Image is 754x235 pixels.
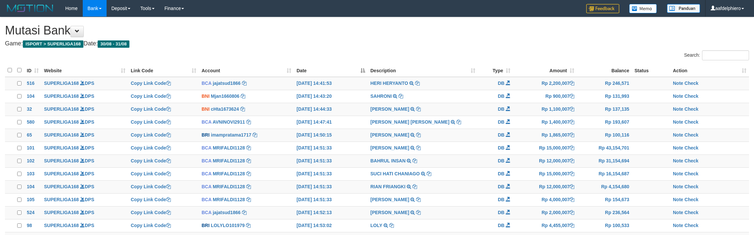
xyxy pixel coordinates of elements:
[513,180,577,193] td: Rp 12,000,007
[586,4,619,13] img: Feedback.jpg
[370,93,392,99] a: SAHRONI
[41,103,128,116] td: DPS
[370,171,420,176] a: SUCI HATI CHANIAGO
[213,210,241,215] a: jajatsud1866
[253,132,257,138] a: Copy imampratama1717 to clipboard
[44,171,79,176] a: SUPERLIGA168
[684,223,698,228] a: Check
[684,210,698,215] a: Check
[577,116,632,129] td: Rp 193,607
[27,171,34,176] span: 103
[370,210,409,215] a: [PERSON_NAME]
[498,106,504,112] span: DB
[246,145,251,150] a: Copy MRIFALDI1128 to clipboard
[570,158,574,163] a: Copy Rp 12,000,007 to clipboard
[684,197,698,202] a: Check
[41,90,128,103] td: DPS
[5,40,749,47] h4: Game: Date:
[513,77,577,90] td: Rp 2,200,007
[44,119,79,125] a: SUPERLIGA168
[673,132,683,138] a: Note
[416,145,421,150] a: Copy SITI ASTARI to clipboard
[202,145,212,150] span: BCA
[456,119,461,125] a: Copy MUHAMAD NURUL SAJA to clipboard
[246,223,251,228] a: Copy LOLYLO101979 to clipboard
[211,93,239,99] a: Mjan1660806
[246,119,251,125] a: Copy AVNINOVI2911 to clipboard
[673,197,683,202] a: Note
[294,154,368,167] td: [DATE] 14:51:33
[212,119,245,125] a: AVNINOVI2911
[570,184,574,189] a: Copy Rp 12,000,007 to clipboard
[202,81,212,86] span: BCA
[24,64,41,77] th: ID: activate to sort column ascending
[41,116,128,129] td: DPS
[570,223,574,228] a: Copy Rp 4,455,007 to clipboard
[412,184,417,189] a: Copy RIAN FRIANGKI to clipboard
[41,129,128,142] td: DPS
[44,93,79,99] a: SUPERLIGA168
[41,64,128,77] th: Website: activate to sort column ascending
[5,24,749,37] h1: Mutasi Bank
[27,145,34,150] span: 101
[294,180,368,193] td: [DATE] 14:51:33
[513,142,577,154] td: Rp 15,000,007
[131,132,171,138] a: Copy Link Code
[513,90,577,103] td: Rp 900,007
[498,119,504,125] span: DB
[211,106,239,112] a: cHta1673624
[416,132,421,138] a: Copy IMAM PRATAMA to clipboard
[577,64,632,77] th: Balance
[416,106,421,112] a: Copy AHMAD FAUZI to clipboard
[294,193,368,206] td: [DATE] 14:51:33
[513,103,577,116] td: Rp 1,100,007
[131,197,171,202] a: Copy Link Code
[498,171,504,176] span: DB
[513,167,577,180] td: Rp 15,000,007
[570,81,574,86] a: Copy Rp 2,200,007 to clipboard
[213,184,245,189] a: MRIFALDI1128
[44,132,79,138] a: SUPERLIGA168
[513,129,577,142] td: Rp 1,865,007
[44,81,79,86] a: SUPERLIGA168
[5,3,55,13] img: MOTION_logo.png
[294,219,368,232] td: [DATE] 14:53:02
[684,81,698,86] a: Check
[241,93,245,99] a: Copy Mjan1660806 to clipboard
[570,171,574,176] a: Copy Rp 15,000,007 to clipboard
[131,158,171,163] a: Copy Link Code
[294,142,368,154] td: [DATE] 14:51:33
[577,219,632,232] td: Rp 100,533
[667,4,700,13] img: panduan.png
[416,210,421,215] a: Copy SITI ASTARI to clipboard
[213,81,241,86] a: jajatsud1866
[370,197,409,202] a: [PERSON_NAME]
[684,132,698,138] a: Check
[498,184,504,189] span: DB
[673,184,683,189] a: Note
[23,40,83,48] span: ISPORT > SUPERLIGA168
[702,50,749,60] input: Search:
[370,223,382,228] a: LOLY
[632,64,670,77] th: Status
[131,145,171,150] a: Copy Link Code
[370,132,409,138] a: [PERSON_NAME]
[513,116,577,129] td: Rp 1,400,007
[294,206,368,219] td: [DATE] 14:52:13
[389,223,394,228] a: Copy LOLY to clipboard
[242,210,247,215] a: Copy jajatsud1866 to clipboard
[673,106,683,112] a: Note
[202,171,212,176] span: BCA
[128,64,199,77] th: Link Code: activate to sort column ascending
[202,184,212,189] span: BCA
[513,154,577,167] td: Rp 12,000,007
[213,171,245,176] a: MRIFALDI1128
[41,77,128,90] td: DPS
[294,129,368,142] td: [DATE] 14:50:15
[577,154,632,167] td: Rp 31,154,694
[27,93,34,99] span: 104
[670,64,749,77] th: Action: activate to sort column ascending
[673,171,683,176] a: Note
[41,167,128,180] td: DPS
[242,81,247,86] a: Copy jajatsud1866 to clipboard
